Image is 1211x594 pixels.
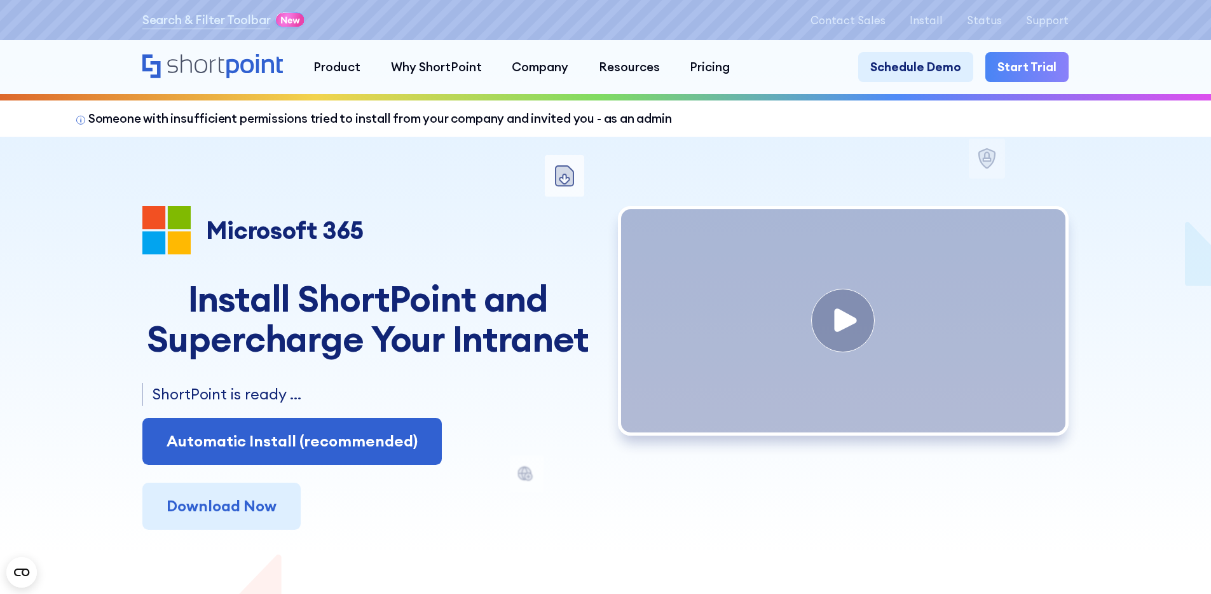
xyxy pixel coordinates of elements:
div: Resources [599,58,660,76]
a: Pricing [675,52,746,83]
div: Why ShortPoint [391,58,482,76]
a: Why ShortPoint [376,52,497,83]
a: Contact Sales [811,14,886,26]
div: Company [512,58,568,76]
a: Search & Filter Toolbar [142,11,271,29]
p: Microsoft 365 [206,216,364,244]
a: Support [1026,14,1069,26]
p: ShortPoint is ready ... [152,383,593,406]
a: Product [298,52,376,83]
a: Start Trial [985,52,1069,83]
a: Automatic Install (recommended) [142,418,442,465]
h2: Install ShortPoint and Supercharge Your Intranet [142,279,594,359]
div: Product [313,58,360,76]
img: Microsoft 365 logo [142,206,191,254]
a: Schedule Demo [858,52,973,83]
a: Someone with insufficient permissions tried to install from your company and invited you - as an ... [88,111,672,126]
a: Status [967,14,1002,26]
iframe: Chat Widget [982,446,1211,594]
div: Pricing [690,58,730,76]
a: Download Now [142,483,301,530]
a: Home [142,54,283,80]
a: Resources [584,52,675,83]
button: Open CMP widget [6,557,37,588]
a: Company [496,52,584,83]
a: Install [910,14,943,26]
